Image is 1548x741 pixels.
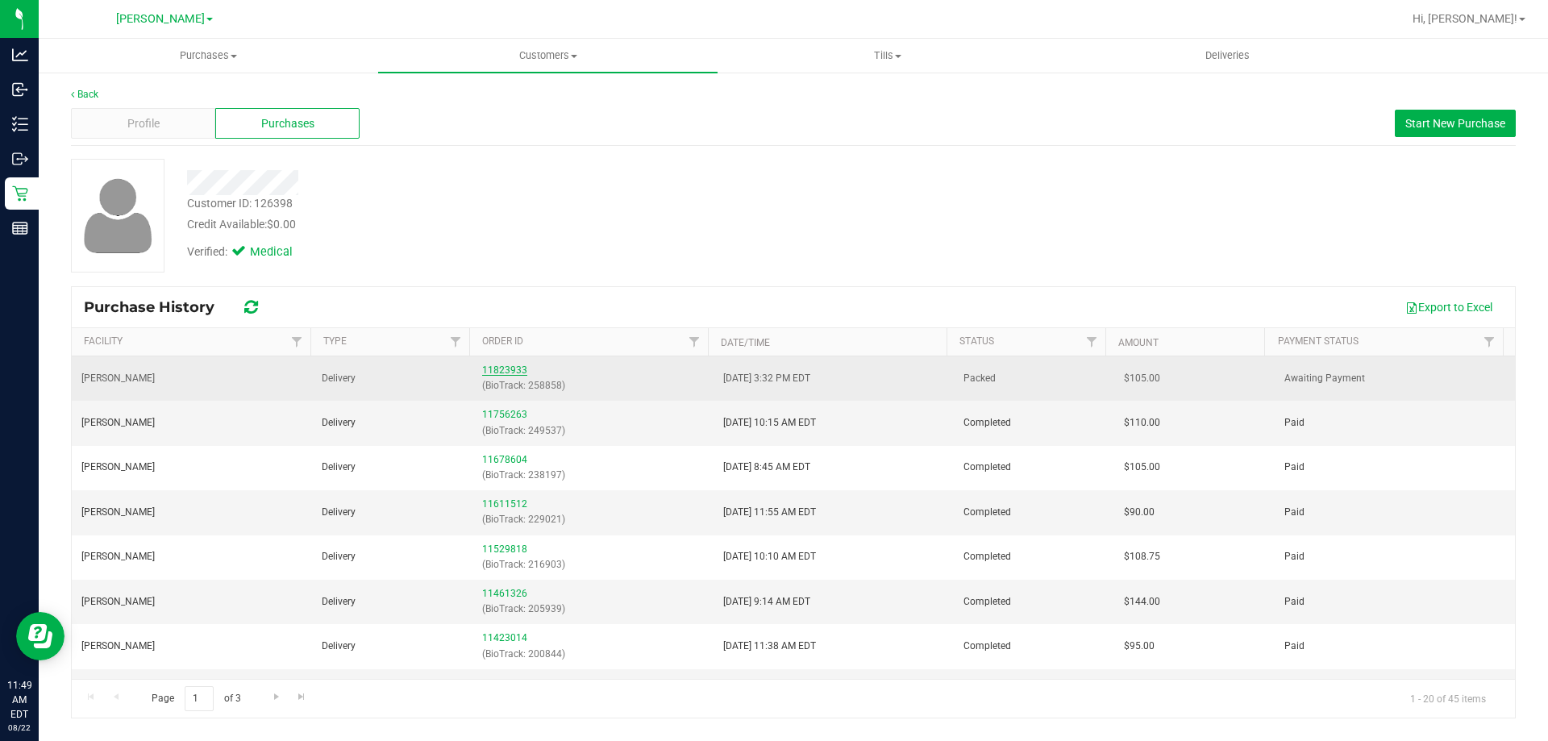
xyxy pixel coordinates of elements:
span: 1 - 20 of 45 items [1397,686,1499,710]
a: 11529818 [482,543,527,555]
span: Delivery [322,460,356,475]
span: Delivery [322,639,356,654]
a: Date/Time [721,337,770,348]
span: Start New Purchase [1405,117,1505,130]
a: 11315329 [482,677,527,689]
span: Paid [1284,460,1305,475]
div: Customer ID: 126398 [187,195,293,212]
span: Purchase History [84,298,231,316]
span: Completed [963,594,1011,610]
div: Credit Available: [187,216,897,233]
span: $0.00 [267,218,296,231]
a: 11678604 [482,454,527,465]
a: Go to the last page [290,686,314,708]
span: [DATE] 3:32 PM EDT [723,371,810,386]
button: Start New Purchase [1395,110,1516,137]
button: Export to Excel [1395,293,1503,321]
inline-svg: Analytics [12,47,28,63]
span: Packed [963,371,996,386]
span: $108.75 [1124,549,1160,564]
span: $90.00 [1124,505,1155,520]
a: Filter [681,328,708,356]
span: [DATE] 8:45 AM EDT [723,460,810,475]
a: Payment Status [1278,335,1359,347]
span: [DATE] 11:38 AM EDT [723,639,816,654]
p: (BioTrack: 249537) [482,423,703,439]
span: $144.00 [1124,594,1160,610]
p: (BioTrack: 200844) [482,647,703,662]
span: [PERSON_NAME] [81,505,155,520]
a: 11423014 [482,632,527,643]
a: 11461326 [482,588,527,599]
span: Page of 3 [138,686,254,711]
span: Purchases [261,115,314,132]
span: $105.00 [1124,371,1160,386]
span: Paid [1284,549,1305,564]
a: 11756263 [482,409,527,420]
span: [PERSON_NAME] [81,460,155,475]
span: Purchases [40,48,377,63]
a: Filter [284,328,310,356]
span: [PERSON_NAME] [81,415,155,431]
span: [PERSON_NAME] [81,549,155,564]
inline-svg: Outbound [12,151,28,167]
a: Filter [1079,328,1105,356]
span: Delivery [322,549,356,564]
span: [DATE] 11:55 AM EDT [723,505,816,520]
a: Type [323,335,347,347]
p: 11:49 AM EDT [7,678,31,722]
span: Profile [127,115,160,132]
span: [PERSON_NAME] [81,594,155,610]
a: Amount [1118,337,1159,348]
span: [DATE] 9:14 AM EDT [723,594,810,610]
a: Purchases [39,39,378,73]
p: (BioTrack: 238197) [482,468,703,483]
span: Paid [1284,594,1305,610]
span: [DATE] 10:10 AM EDT [723,549,816,564]
p: (BioTrack: 258858) [482,378,703,393]
span: Paid [1284,505,1305,520]
a: Deliveries [1058,39,1397,73]
span: Completed [963,415,1011,431]
input: 1 [185,686,214,711]
span: Completed [963,505,1011,520]
span: [PERSON_NAME] [116,12,205,26]
span: Completed [963,639,1011,654]
span: [PERSON_NAME] [81,639,155,654]
p: 08/22 [7,722,31,734]
p: (BioTrack: 229021) [482,512,703,527]
a: Tills [718,39,1057,73]
span: Customers [378,48,718,63]
span: $110.00 [1124,415,1160,431]
span: Tills [718,48,1056,63]
span: [DATE] 10:15 AM EDT [723,415,816,431]
span: Deliveries [1184,48,1271,63]
a: Go to the next page [264,686,288,708]
span: Delivery [322,371,356,386]
span: $95.00 [1124,639,1155,654]
span: Delivery [322,415,356,431]
a: Customers [378,39,718,73]
inline-svg: Inbound [12,81,28,98]
a: Order ID [482,335,523,347]
iframe: Resource center [16,612,64,660]
span: Hi, [PERSON_NAME]! [1413,12,1517,25]
span: Completed [963,549,1011,564]
p: (BioTrack: 205939) [482,602,703,617]
span: [PERSON_NAME] [81,371,155,386]
a: Status [959,335,994,347]
span: Paid [1284,415,1305,431]
span: Delivery [322,594,356,610]
a: 11611512 [482,498,527,510]
span: Medical [250,244,314,261]
img: user-icon.png [76,174,160,257]
span: Paid [1284,639,1305,654]
inline-svg: Reports [12,220,28,236]
a: Back [71,89,98,100]
a: Facility [84,335,123,347]
inline-svg: Retail [12,185,28,202]
p: (BioTrack: 216903) [482,557,703,572]
span: Awaiting Payment [1284,371,1365,386]
a: Filter [443,328,469,356]
a: Filter [1476,328,1503,356]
